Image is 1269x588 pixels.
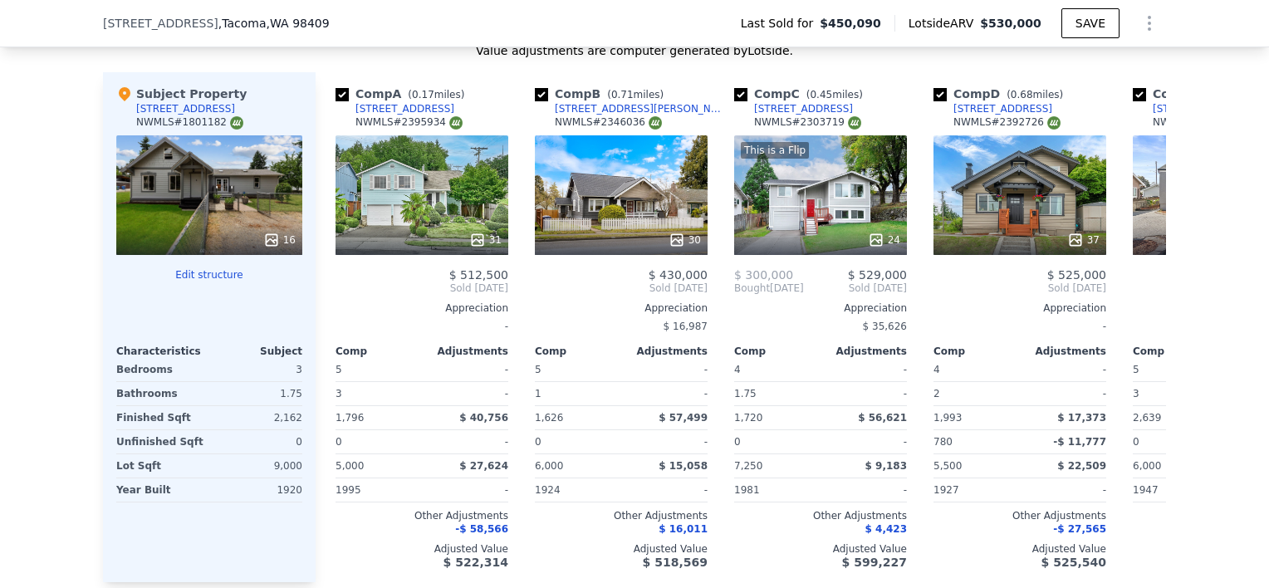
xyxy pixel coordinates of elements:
div: 2,162 [213,406,302,429]
span: 0 [336,436,342,448]
div: Unfinished Sqft [116,430,206,453]
span: $ 599,227 [842,556,907,569]
div: Adjustments [1020,345,1106,358]
div: Adjusted Value [933,542,1106,556]
div: - [824,358,907,381]
div: - [1023,358,1106,381]
span: 5,000 [336,460,364,472]
span: 0.71 [611,89,634,100]
span: 6,000 [1133,460,1161,472]
div: Comp [734,345,821,358]
span: -$ 58,566 [455,523,508,535]
div: 1 [535,382,618,405]
span: 1,626 [535,412,563,424]
div: Comp [1133,345,1219,358]
img: NWMLS Logo [848,116,861,130]
span: $ 518,569 [643,556,708,569]
span: $ 522,314 [443,556,508,569]
div: Appreciation [535,301,708,315]
div: - [1023,382,1106,405]
div: Comp A [336,86,471,102]
div: Appreciation [336,301,508,315]
div: Appreciation [933,301,1106,315]
div: 1927 [933,478,1017,502]
span: $ 529,000 [848,268,907,282]
button: Show Options [1133,7,1166,40]
div: 24 [868,232,900,248]
img: NWMLS Logo [230,116,243,130]
div: Other Adjustments [535,509,708,522]
div: Year Built [116,478,206,502]
div: Other Adjustments [933,509,1106,522]
div: Comp [933,345,1020,358]
span: Sold [DATE] [804,282,907,295]
div: 37 [1067,232,1100,248]
span: 0.45 [810,89,832,100]
div: NWMLS # 2295930 [1153,115,1260,130]
div: [DATE] [734,282,804,295]
span: $ 35,626 [863,321,907,332]
span: 2,639 [1133,412,1161,424]
span: ( miles) [600,89,670,100]
span: $ 16,987 [664,321,708,332]
div: Adjusted Value [535,542,708,556]
div: Characteristics [116,345,209,358]
span: 780 [933,436,953,448]
span: $ 40,756 [459,412,508,424]
div: Adjustments [821,345,907,358]
div: 1947 [1133,478,1216,502]
div: Bathrooms [116,382,206,405]
span: 5 [1133,364,1139,375]
span: $ 300,000 [734,268,793,282]
img: NWMLS Logo [449,116,463,130]
div: NWMLS # 2395934 [355,115,463,130]
span: -$ 27,565 [1053,523,1106,535]
div: - [425,430,508,453]
div: Adjusted Value [336,542,508,556]
span: ( miles) [401,89,471,100]
div: NWMLS # 2346036 [555,115,662,130]
div: 30 [669,232,701,248]
div: Subject [209,345,302,358]
a: [STREET_ADDRESS][PERSON_NAME] [535,102,728,115]
div: 1.75 [213,382,302,405]
div: - [336,315,508,338]
span: Bought [734,282,770,295]
div: NWMLS # 2303719 [754,115,861,130]
div: - [824,430,907,453]
div: [STREET_ADDRESS] [355,102,454,115]
div: Adjustments [422,345,508,358]
a: [STREET_ADDRESS] [336,102,454,115]
div: 9,000 [213,454,302,478]
div: Comp [535,345,621,358]
div: 1995 [336,478,419,502]
img: NWMLS Logo [1047,116,1061,130]
span: Lotside ARV [909,15,980,32]
span: 0 [1133,436,1139,448]
span: Last Sold for [741,15,821,32]
span: 0 [734,436,741,448]
div: 3 [336,382,419,405]
div: Lot Sqft [116,454,206,478]
div: - [625,478,708,502]
span: $ 4,423 [865,523,907,535]
div: Value adjustments are computer generated by Lotside . [103,42,1166,59]
div: Comp E [1133,86,1267,102]
div: [STREET_ADDRESS] [953,102,1052,115]
div: - [625,430,708,453]
div: NWMLS # 2392726 [953,115,1061,130]
div: [STREET_ADDRESS][PERSON_NAME] [555,102,728,115]
div: - [625,382,708,405]
div: - [425,478,508,502]
div: - [425,358,508,381]
div: 16 [263,232,296,248]
div: 31 [469,232,502,248]
span: 4 [933,364,940,375]
div: NWMLS # 1801182 [136,115,243,130]
span: , Tacoma [218,15,330,32]
div: 2 [933,382,1017,405]
div: Comp C [734,86,870,102]
span: $ 16,011 [659,523,708,535]
span: $450,090 [820,15,881,32]
span: $ 430,000 [649,268,708,282]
